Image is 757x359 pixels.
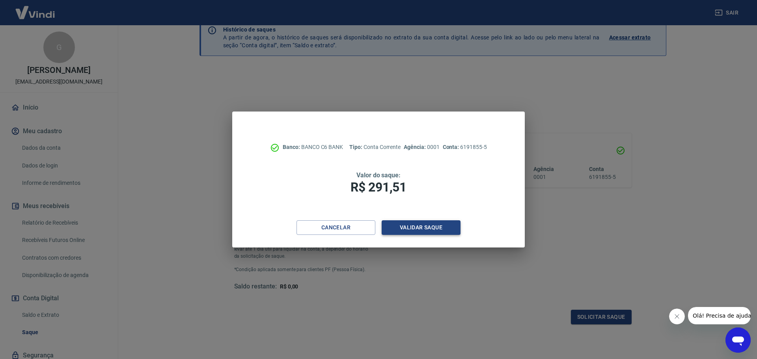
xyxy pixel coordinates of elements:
[725,327,751,353] iframe: Botão para abrir a janela de mensagens
[296,220,375,235] button: Cancelar
[404,144,427,150] span: Agência:
[443,144,461,150] span: Conta:
[382,220,461,235] button: Validar saque
[283,144,301,150] span: Banco:
[688,307,751,324] iframe: Mensagem da empresa
[404,143,439,151] p: 0001
[283,143,343,151] p: BANCO C6 BANK
[349,143,401,151] p: Conta Corrente
[669,309,685,324] iframe: Fechar mensagem
[5,6,66,12] span: Olá! Precisa de ajuda?
[356,171,401,179] span: Valor do saque:
[443,143,487,151] p: 6191855-5
[349,144,364,150] span: Tipo:
[351,180,406,195] span: R$ 291,51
